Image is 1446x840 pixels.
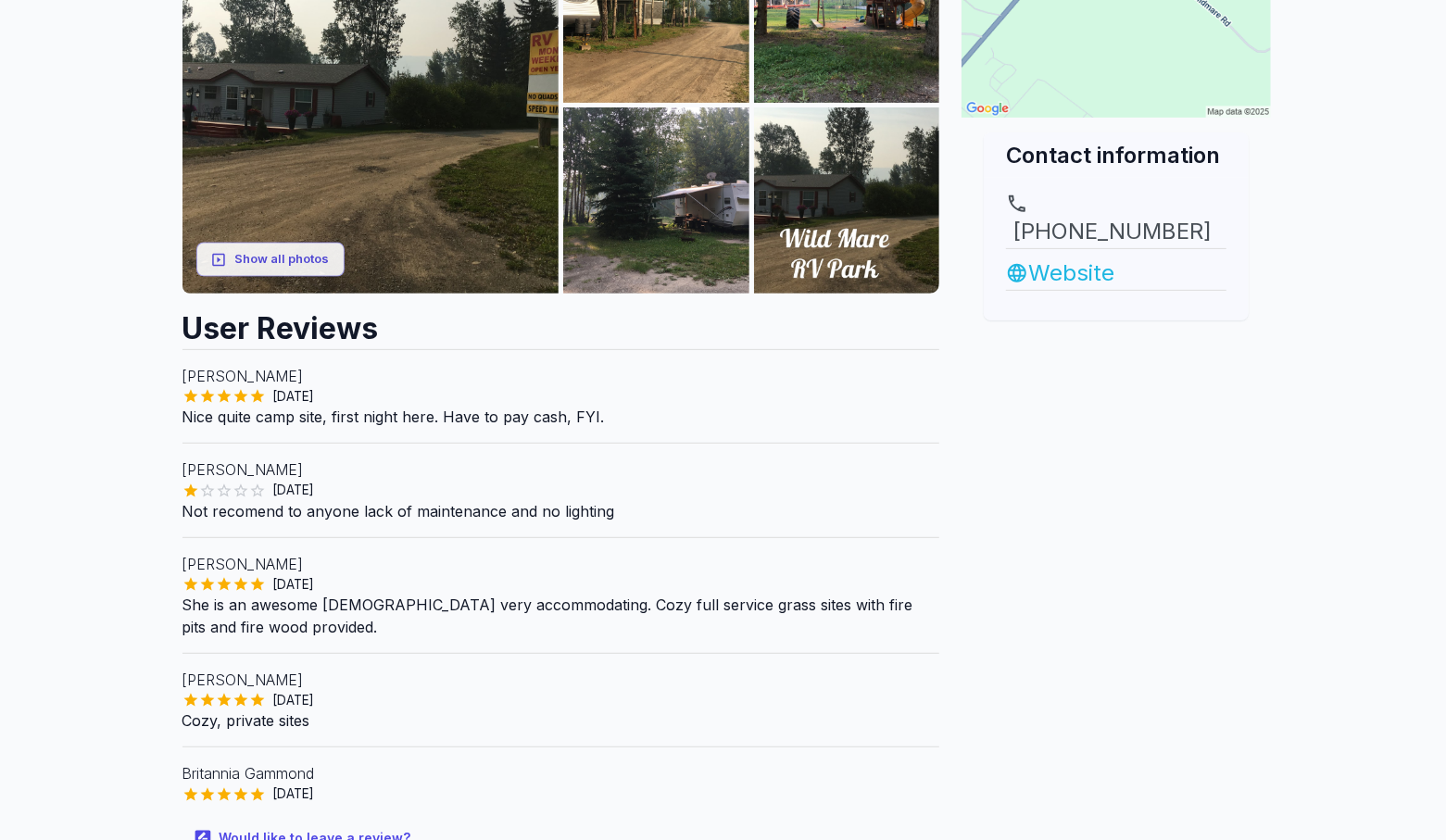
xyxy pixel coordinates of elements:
[266,575,322,594] span: [DATE]
[182,458,940,481] p: [PERSON_NAME]
[182,709,940,732] p: Cozy, private sites
[196,243,345,277] button: Show all photos
[182,594,940,638] p: She is an awesome [DEMOGRAPHIC_DATA] very accommodating. Cozy full service grass sites with fire ...
[182,406,940,428] p: Nice quite camp site, first night here. Have to pay cash, FYI.
[1006,257,1226,290] a: Website
[182,500,940,522] p: Not recomend to anyone lack of maintenance and no lighting
[182,294,940,349] h2: User Reviews
[563,107,749,294] img: AAcXr8rX6IS0QLragzVvHIYNbAG67ZSD8jeUutLwbZXrLRL25WTtFjeGwXOYYfTaPQ2LHADo_7rV3SaUZNh5OZ0jz49fjc15J...
[182,365,940,387] p: [PERSON_NAME]
[266,387,322,406] span: [DATE]
[182,762,940,784] p: Britannia Gammond
[182,669,940,691] p: [PERSON_NAME]
[754,107,940,294] img: AAcXr8o2Fyma1yyMNVtU_wqpftf5maOmZjzXyIuo8TiY0YOzOne6_hJvQIxfElS3q81vtFBOR4QJr8RzQlX9tTTDqiqjhJN10...
[182,553,940,575] p: [PERSON_NAME]
[266,784,322,803] span: [DATE]
[1006,140,1226,170] h2: Contact information
[266,481,322,499] span: [DATE]
[266,691,322,709] span: [DATE]
[1006,193,1226,248] a: [PHONE_NUMBER]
